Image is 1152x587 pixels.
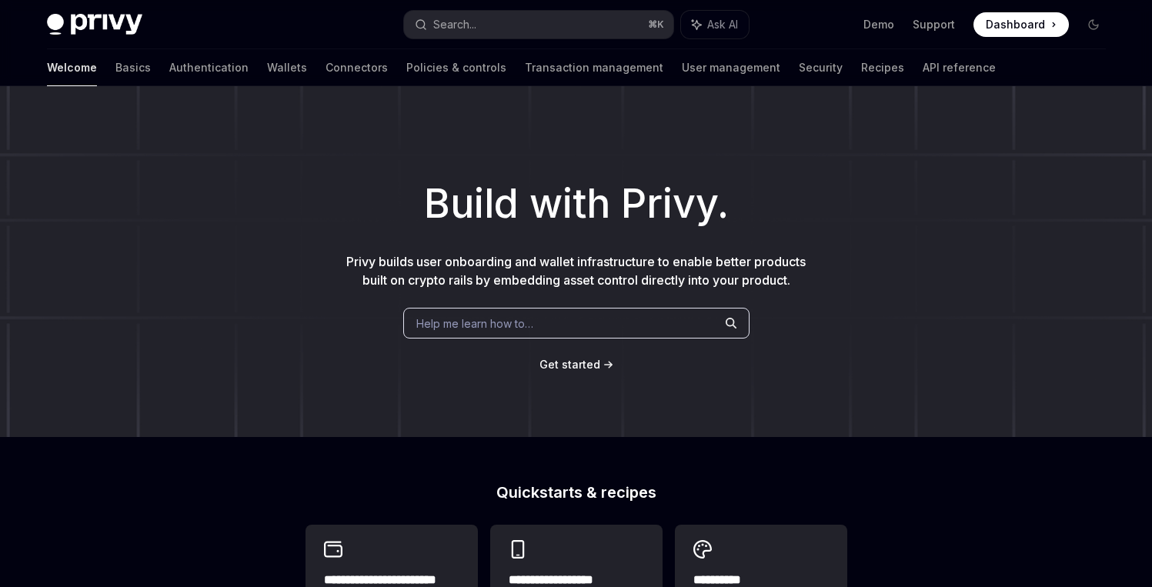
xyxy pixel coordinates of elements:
span: Help me learn how to… [416,315,533,332]
a: Support [913,17,955,32]
a: Dashboard [973,12,1069,37]
button: Search...⌘K [404,11,673,38]
h2: Quickstarts & recipes [306,485,847,500]
a: Transaction management [525,49,663,86]
span: ⌘ K [648,18,664,31]
img: dark logo [47,14,142,35]
div: Search... [433,15,476,34]
a: Connectors [326,49,388,86]
span: Privy builds user onboarding and wallet infrastructure to enable better products built on crypto ... [346,254,806,288]
a: Security [799,49,843,86]
span: Ask AI [707,17,738,32]
h1: Build with Privy. [25,174,1127,234]
a: Welcome [47,49,97,86]
span: Dashboard [986,17,1045,32]
a: User management [682,49,780,86]
button: Ask AI [681,11,749,38]
button: Toggle dark mode [1081,12,1106,37]
a: API reference [923,49,996,86]
a: Basics [115,49,151,86]
a: Wallets [267,49,307,86]
a: Policies & controls [406,49,506,86]
span: Get started [539,358,600,371]
a: Recipes [861,49,904,86]
a: Authentication [169,49,249,86]
a: Demo [863,17,894,32]
a: Get started [539,357,600,372]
